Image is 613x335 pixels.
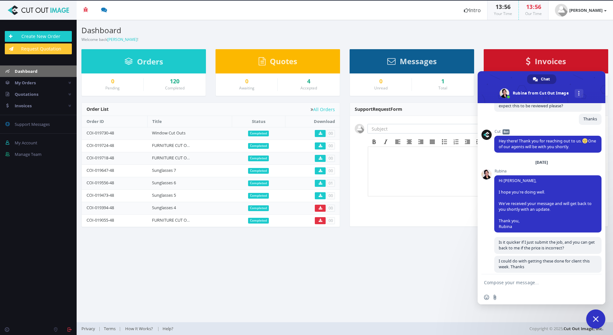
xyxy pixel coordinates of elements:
span: 13 [496,3,502,11]
a: Intro [458,1,487,20]
a: COI-019647-48 [87,167,114,173]
span: Hey there! Thank you for reaching out to us. One of our agents will be with you shortly. [499,138,596,149]
a: Sunglasses 5 [152,192,176,198]
div: 1 [417,78,469,85]
span: Rubina [494,169,602,173]
small: Unread [374,85,388,91]
span: 56 [504,3,511,11]
a: Invoices [526,60,566,65]
span: Send a file [492,295,497,300]
span: Invoices [535,56,566,66]
th: Download [285,116,340,127]
span: : [533,3,535,11]
span: Chat [541,74,550,84]
a: COI-019718-48 [87,155,114,161]
span: Support Messages [15,121,50,127]
span: Support Form [355,106,402,112]
div: Align right [415,138,427,146]
iframe: Rich Text Area. Press ALT-F9 for menu. Press ALT-F10 for toolbar. Press ALT-0 for help [368,147,602,196]
span: Quotations [15,91,38,97]
small: Completed [165,85,185,91]
span: Completed [248,180,269,186]
span: 13 [526,3,533,11]
span: Cut [494,129,602,134]
img: user_default.jpg [555,4,568,17]
small: Accepted [300,85,317,91]
a: All Orders [311,107,335,112]
span: Completed [248,193,269,199]
a: Sunglasses 4 [152,205,176,210]
a: Help? [159,326,177,331]
a: Sunglasses 6 [152,180,176,186]
a: FURNITURE CUT OUTS 86 [152,217,200,223]
a: FURNITURE CUT OUTS 87 [152,155,200,161]
div: | | | [81,322,433,335]
span: I could do with getting these done for client this week. Thanks [499,258,590,270]
span: Request [373,106,390,112]
span: Messages [400,56,437,66]
span: 56 [535,3,541,11]
span: Dashboard [15,68,37,74]
span: Copyright © 2025, [529,325,603,332]
span: Manage Team [15,151,42,157]
span: Insert an emoji [484,295,489,300]
img: Cut Out Image [5,5,72,15]
div: Italic [380,138,391,146]
input: Subject [367,124,481,133]
span: Completed [248,143,269,149]
div: Justify [427,138,438,146]
div: Numbered list [450,138,462,146]
a: Cut Out Image, Inc. [564,326,603,331]
div: More channels [575,89,583,98]
span: Invoices [15,103,32,109]
span: Is it quicker if I just submit the job, and you can get back to me if the price is incorrect? [499,240,595,251]
img: user_default.jpg [355,124,364,133]
span: My Orders [15,80,36,86]
a: [PERSON_NAME] [107,37,137,42]
small: Our Time [525,11,542,16]
small: Welcome back ! [81,37,138,42]
span: Quotes [270,56,297,66]
a: Request Quotation [5,43,72,54]
h3: Dashboard [81,26,340,34]
a: FURNITURE CUT OUTS 88 [152,142,200,148]
span: Completed [248,218,269,224]
div: Increase indent [473,138,485,146]
a: [PERSON_NAME] [549,1,613,20]
a: COI-019556-48 [87,180,114,186]
span: Completed [248,156,269,161]
span: Bot [503,129,510,134]
span: Orders [137,56,163,67]
a: Sunglasses 7 [152,167,176,173]
span: Completed [248,168,269,174]
span: Hi - I have a quote pending review. When can I expect this to be reviewed please? [499,97,586,109]
th: Order ID [82,116,147,127]
div: Align left [392,138,404,146]
a: COI-019055-48 [87,217,114,223]
div: Align center [404,138,415,146]
a: 120 [148,78,201,85]
a: Create New Order [5,31,72,42]
a: 0 [355,78,407,85]
a: COI-019394-48 [87,205,114,210]
span: Thanks [583,116,597,122]
div: Chat [527,74,556,84]
div: Decrease indent [462,138,473,146]
small: Awaiting [239,85,254,91]
span: How It Works? [125,326,153,331]
a: 0 [221,78,273,85]
span: My Account [15,140,37,146]
a: How It Works? [121,326,157,331]
div: Bullet list [439,138,450,146]
div: 0 [87,78,139,85]
a: 4 [283,78,335,85]
small: Your Time [494,11,512,16]
span: Hi [PERSON_NAME], I hope you’re doing well. We’ve received your message and will get back to you ... [499,178,592,229]
a: COI-019473-48 [87,192,114,198]
div: Close chat [586,309,605,329]
textarea: Compose your message... [484,280,585,286]
span: : [502,3,504,11]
